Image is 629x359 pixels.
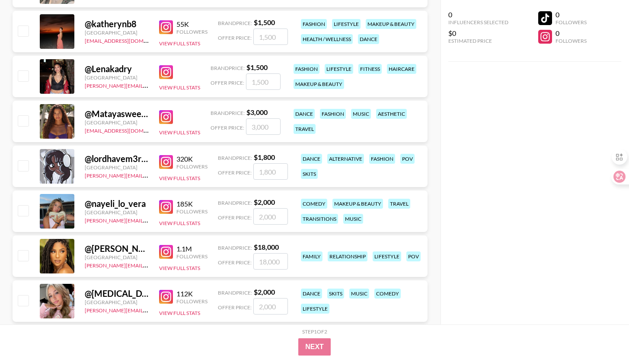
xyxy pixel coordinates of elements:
[211,124,244,131] span: Offer Price:
[159,310,200,316] button: View Full Stats
[586,316,619,349] iframe: Drift Widget Chat Controller
[373,251,401,261] div: lifestyle
[176,163,208,170] div: Followers
[254,153,275,161] strong: $ 1,800
[301,19,327,29] div: fashion
[298,338,331,356] button: Next
[253,163,288,180] input: 1,800
[176,200,208,208] div: 185K
[159,290,173,304] img: Instagram
[556,10,587,19] div: 0
[85,261,213,269] a: [PERSON_NAME][EMAIL_ADDRESS][DOMAIN_NAME]
[448,19,508,25] div: Influencers Selected
[176,20,208,29] div: 55K
[85,119,149,126] div: [GEOGRAPHIC_DATA]
[448,29,508,38] div: $0
[376,109,407,119] div: aesthetic
[85,164,149,171] div: [GEOGRAPHIC_DATA]
[254,18,275,26] strong: $ 1,500
[328,251,367,261] div: relationship
[85,243,149,254] div: @ [PERSON_NAME]
[301,251,322,261] div: family
[320,109,346,119] div: fashion
[327,154,364,164] div: alternative
[85,305,213,314] a: [PERSON_NAME][EMAIL_ADDRESS][DOMAIN_NAME]
[85,198,149,209] div: @ nayeli_lo_vera
[159,200,173,214] img: Instagram
[211,79,244,86] span: Offer Price:
[218,259,252,266] span: Offer Price:
[294,124,316,134] div: travel
[218,35,252,41] span: Offer Price:
[294,79,344,89] div: makeup & beauty
[85,74,149,81] div: [GEOGRAPHIC_DATA]
[85,209,149,216] div: [GEOGRAPHIC_DATA]
[358,34,379,44] div: dance
[400,154,415,164] div: pov
[176,29,208,35] div: Followers
[327,289,344,299] div: skits
[294,64,319,74] div: fashion
[254,198,275,206] strong: $ 2,000
[218,245,252,251] span: Brand Price:
[369,154,395,164] div: fashion
[301,169,318,179] div: skits
[159,84,200,91] button: View Full Stats
[85,288,149,299] div: @ [MEDICAL_DATA].[PERSON_NAME]
[253,29,288,45] input: 1,500
[301,154,322,164] div: dance
[85,19,149,29] div: @ katherynb8
[218,214,252,221] span: Offer Price:
[374,289,401,299] div: comedy
[218,289,252,296] span: Brand Price:
[253,253,288,270] input: 18,000
[176,289,208,298] div: 112K
[448,10,508,19] div: 0
[556,29,587,38] div: 0
[85,216,213,224] a: [PERSON_NAME][EMAIL_ADDRESS][DOMAIN_NAME]
[85,108,149,119] div: @ Matayasweeting
[159,40,200,47] button: View Full Stats
[176,245,208,253] div: 1.1M
[388,199,410,209] div: travel
[343,214,363,224] div: music
[351,109,371,119] div: music
[176,253,208,260] div: Followers
[349,289,369,299] div: music
[406,251,421,261] div: pov
[218,155,252,161] span: Brand Price:
[159,220,200,226] button: View Full Stats
[159,20,173,34] img: Instagram
[218,200,252,206] span: Brand Price:
[301,214,338,224] div: transitions
[85,64,149,74] div: @ Lenakadry
[387,64,416,74] div: haircare
[254,288,275,296] strong: $ 2,000
[254,243,279,251] strong: $ 18,000
[253,208,288,225] input: 2,000
[246,63,268,71] strong: $ 1,500
[302,328,327,335] div: Step 1 of 2
[176,155,208,163] div: 320K
[366,19,416,29] div: makeup & beauty
[301,289,322,299] div: dance
[246,118,281,135] input: 3,000
[85,153,149,164] div: @ lordhavem3rcy
[253,298,288,315] input: 2,000
[159,110,173,124] img: Instagram
[294,109,315,119] div: dance
[85,254,149,261] div: [GEOGRAPHIC_DATA]
[556,19,587,25] div: Followers
[159,265,200,271] button: View Full Stats
[246,73,281,90] input: 1,500
[246,108,268,116] strong: $ 3,000
[85,81,213,89] a: [PERSON_NAME][EMAIL_ADDRESS][DOMAIN_NAME]
[176,298,208,305] div: Followers
[85,126,172,134] a: [EMAIL_ADDRESS][DOMAIN_NAME]
[159,155,173,169] img: Instagram
[358,64,382,74] div: fitness
[85,29,149,36] div: [GEOGRAPHIC_DATA]
[159,245,173,259] img: Instagram
[211,65,245,71] span: Brand Price:
[85,171,295,179] a: [PERSON_NAME][EMAIL_ADDRESS][PERSON_NAME][PERSON_NAME][DOMAIN_NAME]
